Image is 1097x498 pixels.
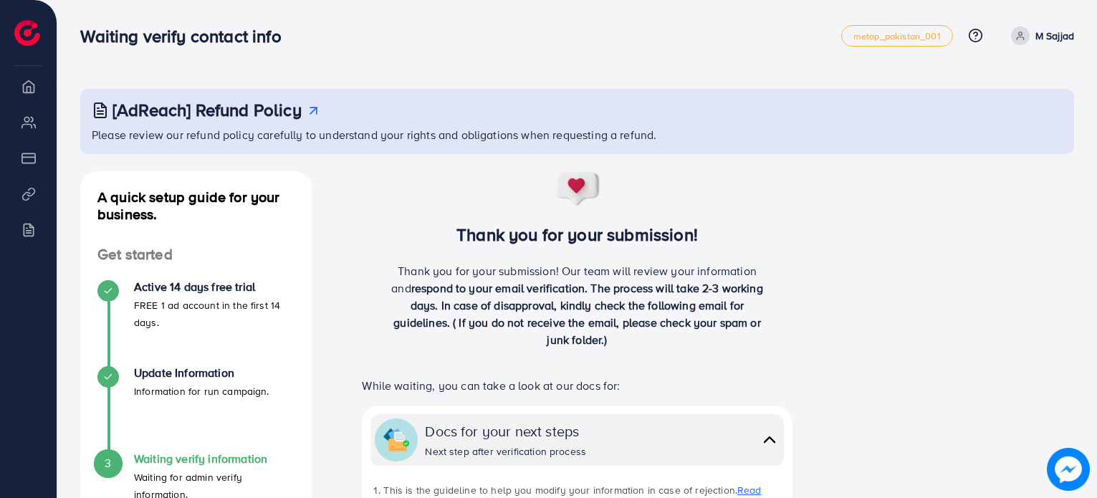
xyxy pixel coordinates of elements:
[338,224,816,245] h3: Thank you for your submission!
[386,262,769,348] p: Thank you for your submission! Our team will review your information and
[393,280,763,348] span: respond to your email verification. The process will take 2-3 working days. In case of disapprova...
[80,188,312,223] h4: A quick setup guide for your business.
[1047,448,1090,491] img: image
[1035,27,1074,44] p: M Sajjad
[841,25,953,47] a: metap_pakistan_001
[425,444,586,459] div: Next step after verification process
[112,100,302,120] h3: [AdReach] Refund Policy
[80,280,312,366] li: Active 14 days free trial
[80,26,292,47] h3: Waiting verify contact info
[554,171,601,207] img: success
[760,429,780,450] img: collapse
[134,452,294,466] h4: Waiting verify information
[1005,27,1074,45] a: M Sajjad
[14,20,40,46] img: logo
[134,383,269,400] p: Information for run campaign.
[80,366,312,452] li: Update Information
[134,297,294,331] p: FREE 1 ad account in the first 14 days.
[362,377,792,394] p: While waiting, you can take a look at our docs for:
[80,246,312,264] h4: Get started
[425,421,586,441] div: Docs for your next steps
[92,126,1065,143] p: Please review our refund policy carefully to understand your rights and obligations when requesti...
[383,427,409,453] img: collapse
[105,455,111,471] span: 3
[853,32,941,41] span: metap_pakistan_001
[134,366,269,380] h4: Update Information
[134,280,294,294] h4: Active 14 days free trial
